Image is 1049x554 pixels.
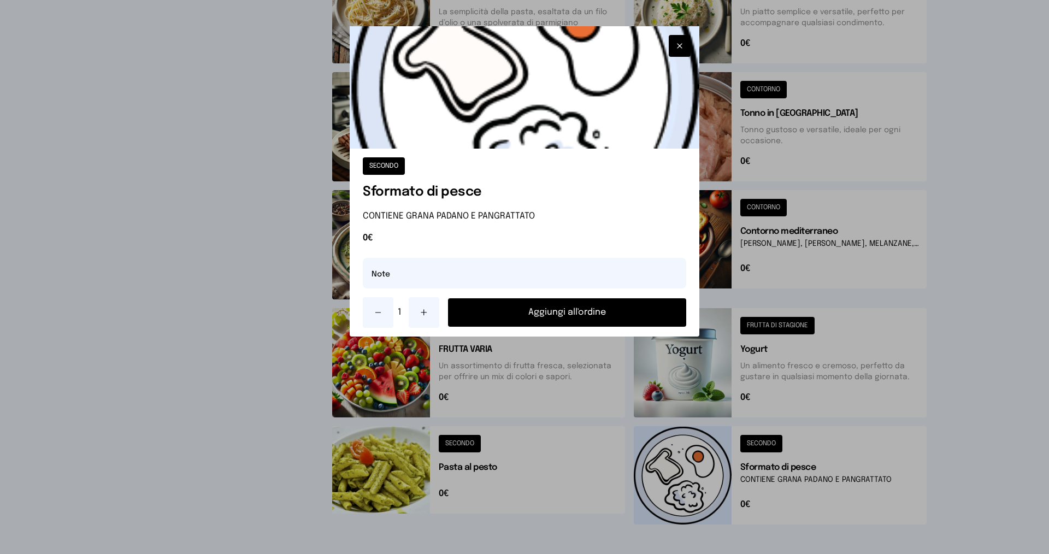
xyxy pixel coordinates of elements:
p: CONTIENE GRANA PADANO E PANGRATTATO [363,210,686,223]
button: Aggiungi all'ordine [448,298,686,327]
span: 0€ [363,232,686,245]
img: placeholder-product.5564ca1.png [350,26,699,149]
h1: Sformato di pesce [363,184,686,201]
button: SECONDO [363,157,405,175]
span: 1 [398,306,404,319]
